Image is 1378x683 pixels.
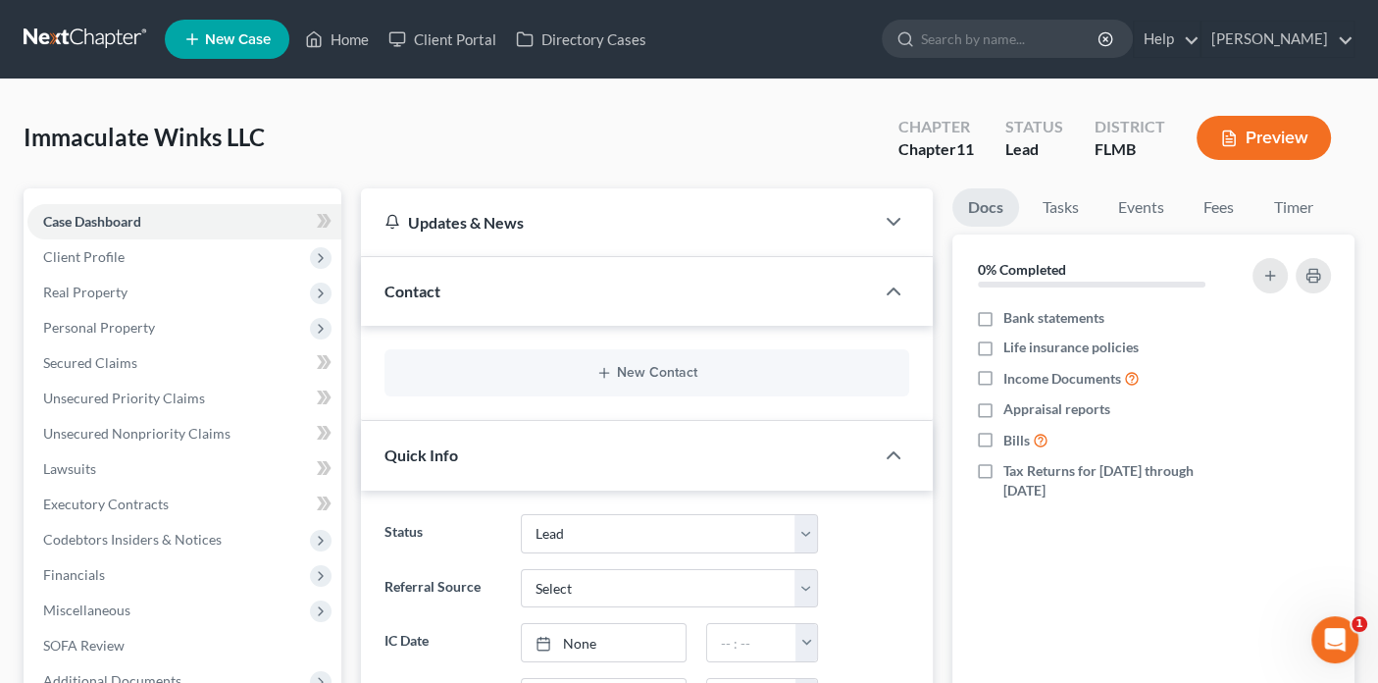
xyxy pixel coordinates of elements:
[1003,369,1121,389] span: Income Documents
[522,624,686,661] a: None
[43,496,169,512] span: Executory Contracts
[27,628,341,663] a: SOFA Review
[24,123,265,151] span: Immaculate Winks LLC
[1258,188,1329,227] a: Timer
[43,637,125,654] span: SOFA Review
[27,451,341,487] a: Lawsuits
[707,624,797,661] input: -- : --
[1102,188,1180,227] a: Events
[27,381,341,416] a: Unsecured Priority Claims
[379,22,506,57] a: Client Portal
[956,139,974,158] span: 11
[43,531,222,548] span: Codebtors Insiders & Notices
[898,116,974,138] div: Chapter
[43,319,155,336] span: Personal Property
[1003,308,1104,328] span: Bank statements
[43,566,105,583] span: Financials
[375,514,511,553] label: Status
[43,284,128,300] span: Real Property
[375,623,511,662] label: IC Date
[1095,138,1165,161] div: FLMB
[1095,116,1165,138] div: District
[1134,22,1199,57] a: Help
[384,282,440,300] span: Contact
[27,416,341,451] a: Unsecured Nonpriority Claims
[1201,22,1353,57] a: [PERSON_NAME]
[506,22,656,57] a: Directory Cases
[400,365,893,381] button: New Contact
[921,21,1100,57] input: Search by name...
[1197,116,1331,160] button: Preview
[295,22,379,57] a: Home
[43,248,125,265] span: Client Profile
[27,345,341,381] a: Secured Claims
[898,138,974,161] div: Chapter
[43,460,96,477] span: Lawsuits
[1352,616,1367,632] span: 1
[1311,616,1358,663] iframe: Intercom live chat
[1005,138,1063,161] div: Lead
[43,602,130,618] span: Miscellaneous
[375,569,511,608] label: Referral Source
[1003,431,1030,450] span: Bills
[384,212,849,233] div: Updates & News
[952,188,1019,227] a: Docs
[205,32,271,47] span: New Case
[1005,116,1063,138] div: Status
[1027,188,1095,227] a: Tasks
[27,204,341,239] a: Case Dashboard
[1003,461,1238,500] span: Tax Returns for [DATE] through [DATE]
[27,487,341,522] a: Executory Contracts
[384,446,458,464] span: Quick Info
[43,354,137,371] span: Secured Claims
[43,390,205,406] span: Unsecured Priority Claims
[1003,338,1139,357] span: Life insurance policies
[1188,188,1250,227] a: Fees
[978,261,1066,278] strong: 0% Completed
[1003,399,1110,419] span: Appraisal reports
[43,213,141,230] span: Case Dashboard
[43,425,230,442] span: Unsecured Nonpriority Claims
